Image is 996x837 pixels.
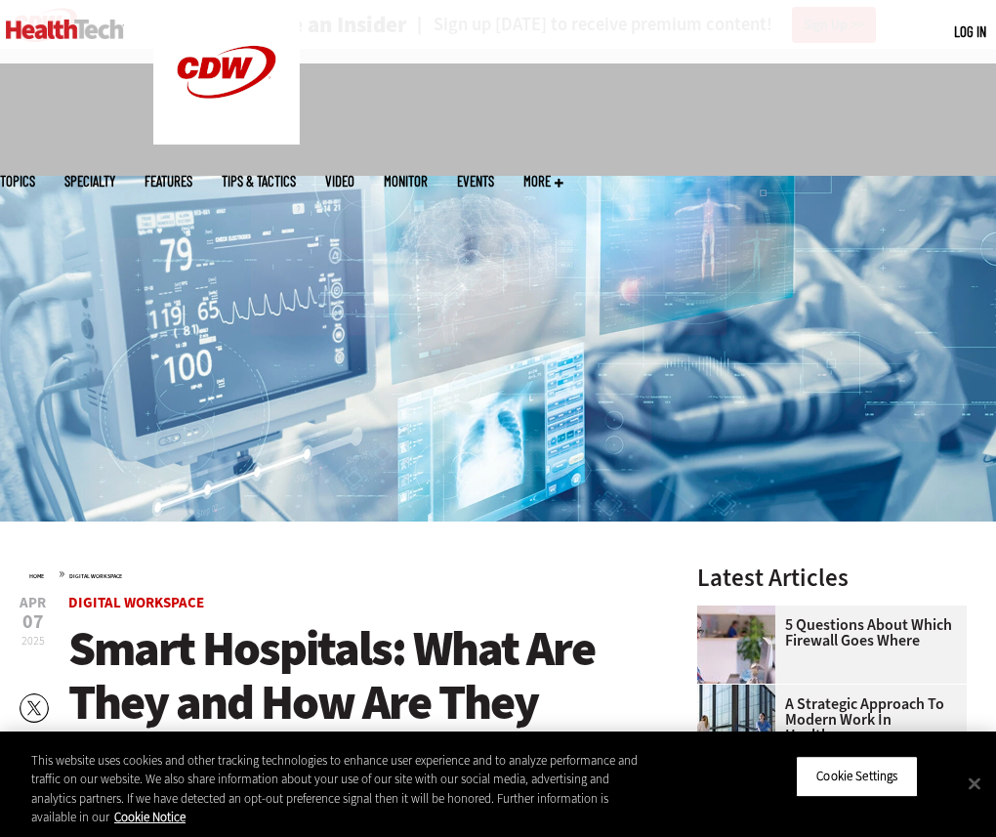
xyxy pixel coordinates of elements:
[796,756,918,797] button: Cookie Settings
[21,633,45,649] span: 2025
[697,617,955,649] a: 5 Questions About Which Firewall Goes Where
[954,22,986,40] a: Log in
[20,596,46,610] span: Apr
[954,21,986,42] div: User menu
[20,612,46,632] span: 07
[153,129,300,149] a: CDW
[697,685,785,700] a: Health workers in a modern hospital
[114,809,186,825] a: More information about your privacy
[953,762,996,805] button: Close
[145,174,192,188] a: Features
[6,20,124,39] img: Home
[697,696,955,743] a: A Strategic Approach to Modern Work in Healthcare
[222,174,296,188] a: Tips & Tactics
[523,174,563,188] span: More
[64,174,115,188] span: Specialty
[68,616,595,788] span: Smart Hospitals: What Are They and How Are They Improving Patient Care?
[31,751,650,827] div: This website uses cookies and other tracking technologies to enhance user experience and to analy...
[697,565,967,590] h3: Latest Articles
[325,174,354,188] a: Video
[697,606,775,684] img: Healthcare provider using computer
[69,572,122,580] a: Digital Workspace
[384,174,428,188] a: MonITor
[697,685,775,763] img: Health workers in a modern hospital
[68,593,204,612] a: Digital Workspace
[697,606,785,621] a: Healthcare provider using computer
[29,565,647,581] div: »
[29,572,44,580] a: Home
[457,174,494,188] a: Events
